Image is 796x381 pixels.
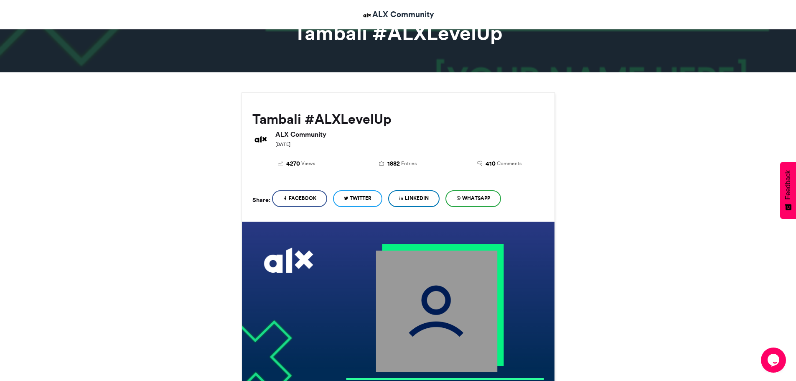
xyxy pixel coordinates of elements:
[252,159,341,169] a: 4270 Views
[362,8,434,20] a: ALX Community
[462,194,490,202] span: WhatsApp
[388,190,440,207] a: LinkedIn
[362,10,372,20] img: ALX Community
[252,131,269,148] img: ALX Community
[166,23,630,43] h1: Tambali #ALXLevelUp
[780,162,796,219] button: Feedback - Show survey
[401,160,417,167] span: Entries
[286,159,300,169] span: 4270
[486,159,496,169] span: 410
[272,190,327,207] a: Facebook
[376,251,497,372] img: user_filled.png
[405,194,429,202] span: LinkedIn
[252,194,270,205] h5: Share:
[333,190,382,207] a: Twitter
[497,160,521,167] span: Comments
[252,112,544,127] h2: Tambali #ALXLevelUp
[275,131,544,138] h6: ALX Community
[387,159,400,169] span: 1882
[445,190,501,207] a: WhatsApp
[301,160,315,167] span: Views
[350,194,371,202] span: Twitter
[784,170,792,199] span: Feedback
[761,348,788,373] iframe: chat widget
[289,194,316,202] span: Facebook
[275,141,290,147] small: [DATE]
[353,159,443,169] a: 1882 Entries
[455,159,544,169] a: 410 Comments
